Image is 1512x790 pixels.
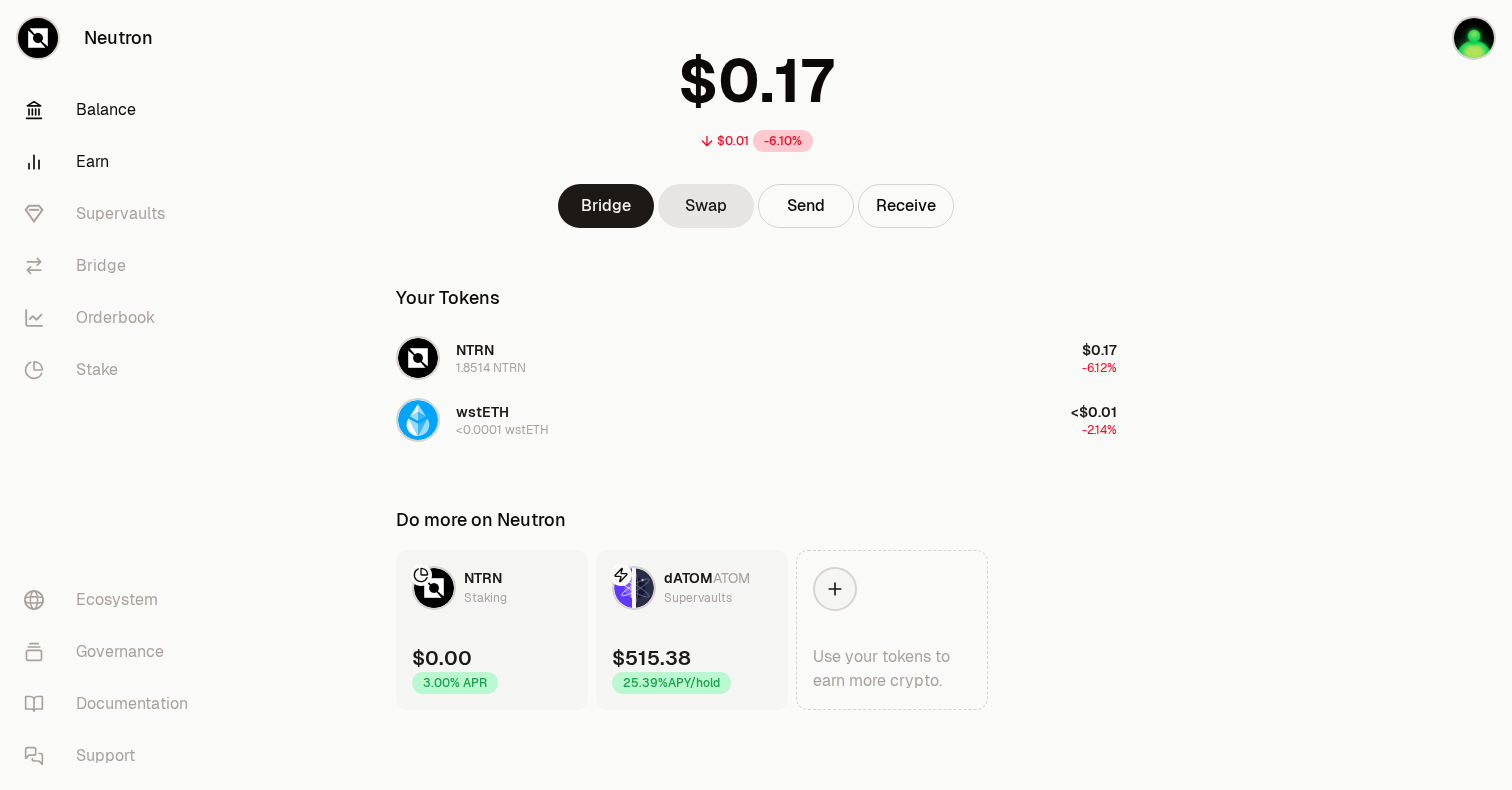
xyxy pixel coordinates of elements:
a: Support [8,730,216,782]
span: $0.17 [1082,341,1117,359]
span: ATOM [713,569,750,587]
span: <$0.01 [1071,403,1117,421]
a: Earn [8,136,216,188]
div: <0.0001 wstETH [456,422,549,438]
img: ATOM Logo [636,568,654,608]
a: Ecosystem [8,574,216,626]
div: Do more on Neutron [396,506,566,534]
div: 3.00% APR [412,672,498,694]
div: Use your tokens to earn more crypto. [813,645,971,693]
span: -6.12% [1082,360,1117,376]
div: Supervaults [664,588,732,608]
span: NTRN [464,569,502,587]
a: dATOM LogoATOM LogodATOMATOMSupervaults$515.3825.39%APY/hold [596,550,788,710]
a: NTRN LogoNTRNStaking$0.003.00% APR [396,550,588,710]
img: dATOM Logo [614,568,632,608]
div: -6.10% [753,130,813,152]
button: wstETH LogowstETH<0.0001 wstETH<$0.01-2.14% [384,390,1129,450]
a: Balance [8,84,216,136]
span: NTRN [456,341,494,359]
span: -2.14% [1082,422,1117,438]
div: 25.39% APY/hold [612,672,731,694]
div: $0.01 [717,133,749,149]
span: dATOM [664,569,713,587]
a: Bridge [8,240,216,292]
a: Stake [8,344,216,396]
img: NTRN Logo [414,568,454,608]
a: Governance [8,626,216,678]
button: NTRN LogoNTRN1.8514 NTRN$0.17-6.12% [384,328,1129,388]
img: NTRN Logo [398,338,438,378]
img: Blue Ledger [1454,18,1494,58]
a: Orderbook [8,292,216,344]
a: Supervaults [8,188,216,240]
a: Bridge [558,184,654,228]
button: Send [758,184,854,228]
a: Use your tokens to earn more crypto. [796,550,988,710]
div: Staking [464,588,507,608]
img: wstETH Logo [398,400,438,440]
span: wstETH [456,403,509,421]
div: $515.38 [612,644,691,672]
a: Swap [658,184,754,228]
div: Your Tokens [396,284,500,312]
div: $0.00 [412,644,472,672]
button: Receive [858,184,954,228]
a: Documentation [8,678,216,730]
div: 1.8514 NTRN [456,360,526,376]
